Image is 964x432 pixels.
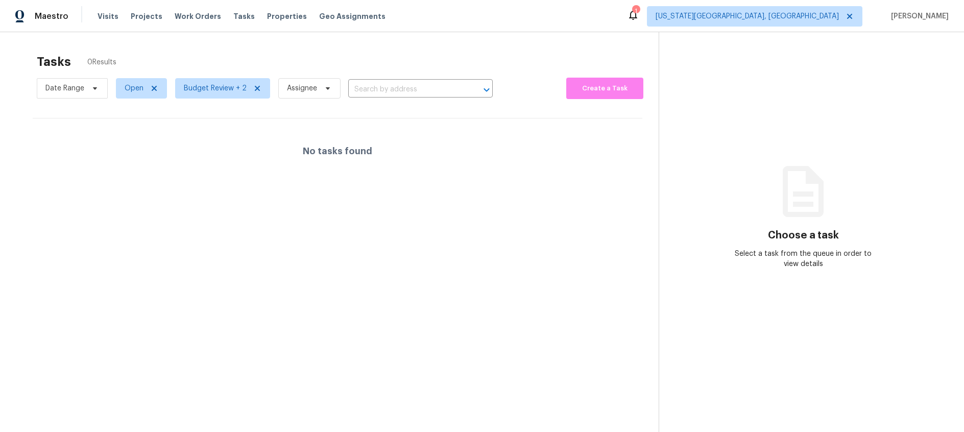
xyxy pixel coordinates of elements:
[656,11,839,21] span: [US_STATE][GEOGRAPHIC_DATA], [GEOGRAPHIC_DATA]
[87,57,116,67] span: 0 Results
[125,83,143,93] span: Open
[98,11,118,21] span: Visits
[887,11,949,21] span: [PERSON_NAME]
[287,83,317,93] span: Assignee
[175,11,221,21] span: Work Orders
[35,11,68,21] span: Maestro
[479,83,494,97] button: Open
[131,11,162,21] span: Projects
[37,57,71,67] h2: Tasks
[566,78,643,99] button: Create a Task
[319,11,385,21] span: Geo Assignments
[571,83,638,94] span: Create a Task
[184,83,247,93] span: Budget Review + 2
[233,13,255,20] span: Tasks
[768,230,839,241] h3: Choose a task
[731,249,876,269] div: Select a task from the queue in order to view details
[632,6,639,16] div: 1
[303,146,372,156] h4: No tasks found
[267,11,307,21] span: Properties
[348,82,464,98] input: Search by address
[45,83,84,93] span: Date Range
